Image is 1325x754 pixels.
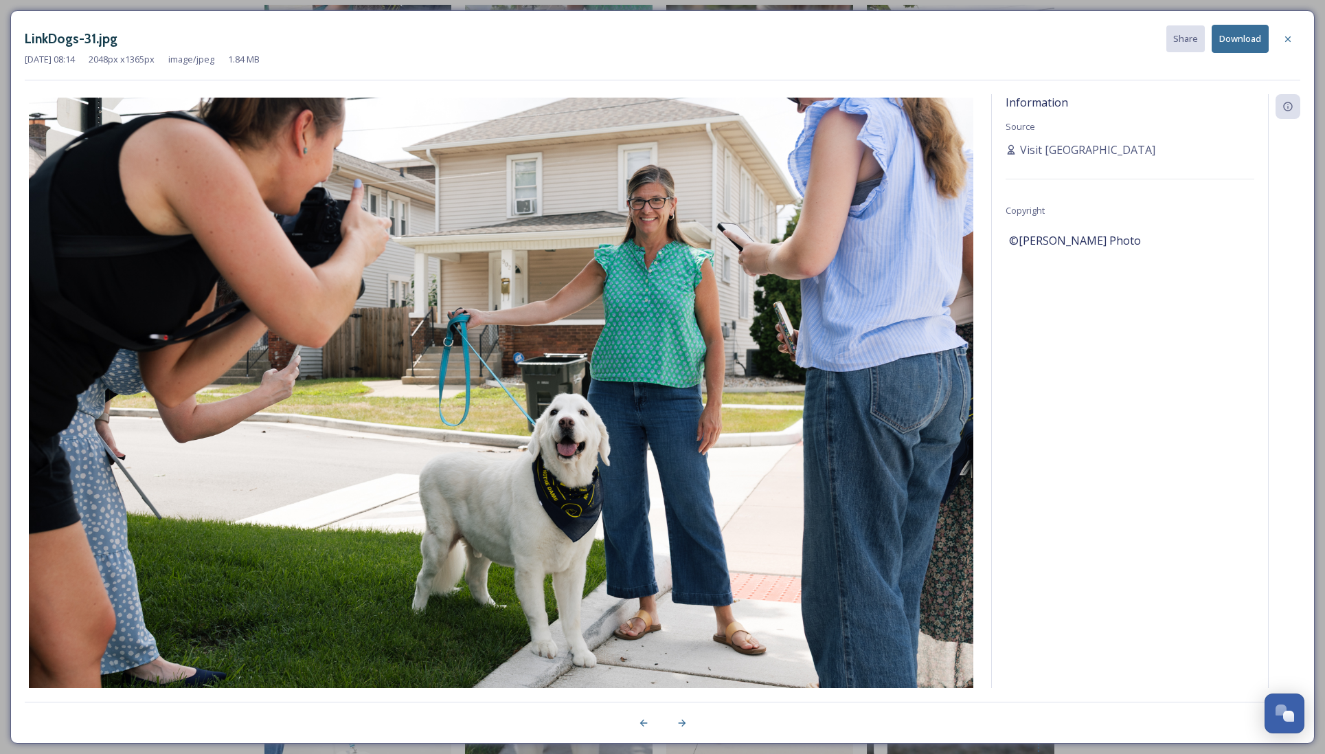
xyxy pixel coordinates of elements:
button: Open Chat [1265,694,1304,733]
span: image/jpeg [168,53,214,66]
h3: LinkDogs-31.jpg [25,29,117,49]
span: [DATE] 08:14 [25,53,75,66]
span: 1.84 MB [228,53,260,66]
span: Source [1006,120,1035,133]
button: Download [1212,25,1269,53]
span: Visit [GEOGRAPHIC_DATA] [1020,142,1155,158]
span: ©[PERSON_NAME] Photo [1009,232,1141,249]
button: Share [1166,25,1205,52]
span: Information [1006,95,1068,110]
img: LinkDogs-31.jpg [25,98,977,728]
span: Copyright [1006,204,1045,217]
span: 2048 px x 1365 px [89,53,155,66]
